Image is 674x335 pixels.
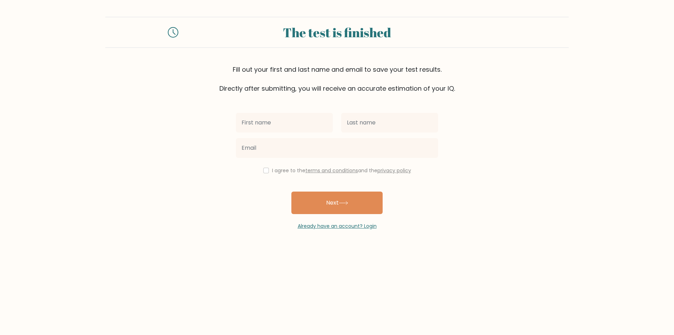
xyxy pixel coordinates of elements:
input: First name [236,113,333,133]
input: Email [236,138,438,158]
a: Already have an account? Login [298,223,377,230]
div: The test is finished [187,23,487,42]
a: terms and conditions [305,167,358,174]
input: Last name [341,113,438,133]
a: privacy policy [377,167,411,174]
label: I agree to the and the [272,167,411,174]
div: Fill out your first and last name and email to save your test results. Directly after submitting,... [105,65,569,93]
button: Next [291,192,383,214]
